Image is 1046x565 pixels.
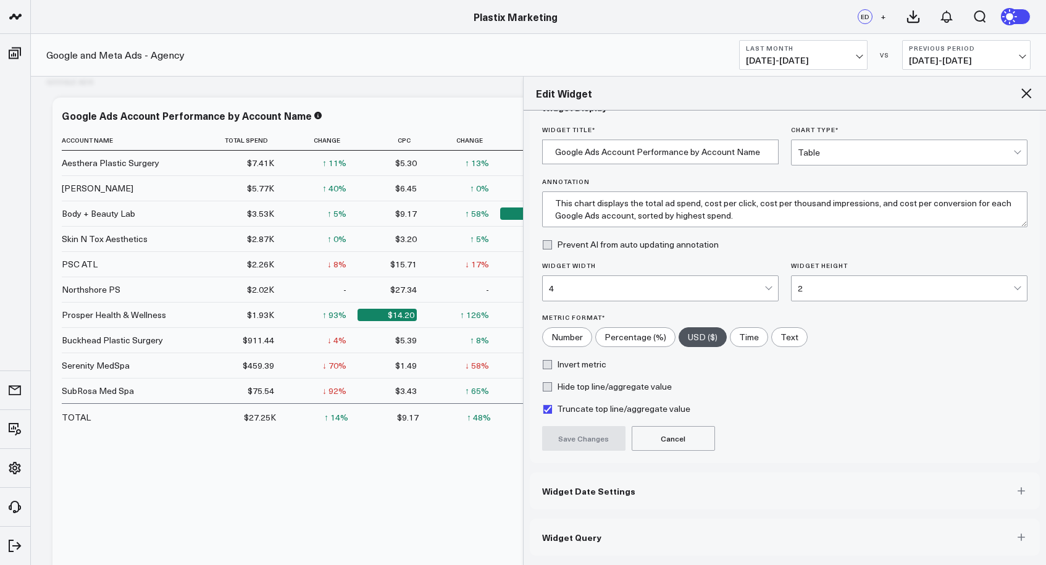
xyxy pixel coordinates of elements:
div: ↑ 11% [322,157,346,169]
div: - [486,283,489,296]
span: Widget Query [542,532,601,542]
th: Cpc [358,130,428,151]
label: Text [771,327,808,347]
th: Account Name [62,130,185,151]
label: Metric Format* [542,314,1028,321]
div: $27.25K [244,411,276,424]
a: Plastix Marketing [474,10,558,23]
th: Cpm [500,130,579,151]
button: + [876,9,890,24]
label: Widget Title * [542,126,779,133]
div: Body + Beauty Lab [62,207,135,220]
div: ↓ 92% [322,385,346,397]
div: - [343,283,346,296]
label: Truncate top line/aggregate value [542,404,690,414]
div: Table [798,148,1013,157]
div: $5.39 [395,334,417,346]
div: Google Ads [46,67,94,96]
div: 4 [549,283,764,293]
div: ↑ 0% [327,233,346,245]
div: ↓ 4% [327,334,346,346]
div: VS [874,51,896,59]
div: ↓ 8% [327,258,346,270]
span: Widget Display [542,103,607,112]
div: TOTAL [62,411,91,424]
div: ↓ 70% [322,359,346,372]
div: $459.39 [243,359,274,372]
div: $14.20 [358,309,417,321]
label: Percentage (%) [595,327,676,347]
div: $9.17 [395,207,417,220]
label: Prevent AI from auto updating annotation [542,240,719,249]
label: Hide top line/aggregate value [542,382,672,391]
input: Enter your widget title [542,140,779,164]
div: ↑ 58% [465,207,489,220]
div: ↑ 0% [470,182,489,195]
div: $2.02K [247,283,274,296]
div: $7.41K [247,157,274,169]
div: $15.71 [390,258,417,270]
label: Number [542,327,592,347]
div: ↓ 17% [465,258,489,270]
label: Invert metric [542,359,606,369]
label: Annotation [542,178,1028,185]
div: 2 [798,283,1013,293]
div: $5.30 [395,157,417,169]
div: Buckhead Plastic Surgery [62,334,163,346]
span: [DATE] - [DATE] [746,56,861,65]
div: Serenity MedSpa [62,359,130,372]
label: Chart Type * [791,126,1027,133]
div: $3.53K [247,207,274,220]
div: Aesthera Plastic Surgery [62,157,159,169]
div: ↑ 40% [322,182,346,195]
b: Previous Period [909,44,1024,52]
div: $409.65 [500,207,567,220]
label: Widget Width [542,262,779,269]
button: Last Month[DATE]-[DATE] [739,40,868,70]
div: ↑ 5% [470,233,489,245]
button: Previous Period[DATE]-[DATE] [902,40,1031,70]
button: Widget Date Settings [530,472,1040,509]
div: ↓ 58% [465,359,489,372]
label: Widget Height [791,262,1027,269]
div: $5.77K [247,182,274,195]
span: + [881,12,886,21]
b: Last Month [746,44,861,52]
div: Prosper Health & Wellness [62,309,166,321]
a: Google and Meta Ads - Agency [46,48,185,62]
div: $27.34 [390,283,417,296]
textarea: This chart displays the total ad spend, cost per click, cost per thousand impressions, and cost p... [542,191,1028,227]
div: Northshore PS [62,283,120,296]
div: $9.17 [397,411,419,424]
div: ↑ 65% [465,385,489,397]
div: $3.20 [395,233,417,245]
h2: Edit Widget [536,86,1019,100]
div: ↑ 48% [467,411,491,424]
div: Google Ads Account Performance by Account Name [62,109,312,122]
div: ↑ 126% [460,309,489,321]
th: Change [428,130,500,151]
div: ↑ 13% [465,157,489,169]
div: $1.49 [395,359,417,372]
div: $6.45 [395,182,417,195]
button: Cancel [632,426,715,451]
div: ↑ 93% [322,309,346,321]
div: $75.54 [248,385,274,397]
div: ED [858,9,872,24]
div: Skin N Tox Aesthetics [62,233,148,245]
div: ↑ 8% [470,334,489,346]
th: Change [285,130,358,151]
div: ↑ 14% [324,411,348,424]
div: $1.93K [247,309,274,321]
th: Total Spend [185,130,285,151]
div: [PERSON_NAME] [62,182,133,195]
div: $3.43 [395,385,417,397]
div: ↑ 5% [327,207,346,220]
div: $2.87K [247,233,274,245]
button: Save Changes [542,426,626,451]
label: USD ($) [679,327,727,347]
span: [DATE] - [DATE] [909,56,1024,65]
div: PSC ATL [62,258,98,270]
label: Time [730,327,768,347]
button: Widget Query [530,519,1040,556]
